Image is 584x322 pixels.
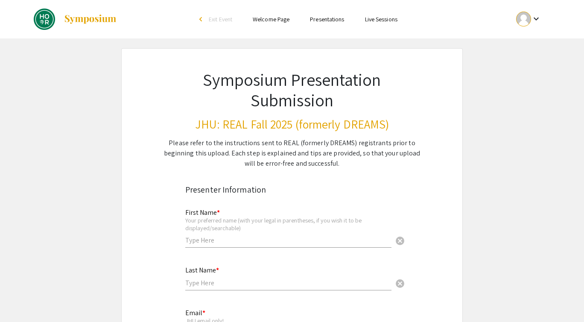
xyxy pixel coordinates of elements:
[64,14,117,24] img: Symposium by ForagerOne
[185,236,391,245] input: Type Here
[531,14,541,24] mat-icon: Expand account dropdown
[395,236,405,246] span: cancel
[163,117,421,132] h3: JHU: REAL Fall 2025 (formerly DREAMS)
[185,183,399,196] div: Presenter Information
[209,15,232,23] span: Exit Event
[199,17,204,22] div: arrow_back_ios
[185,266,219,275] mat-label: Last Name
[185,217,391,231] div: Your preferred name (with your legal in parentheses, if you wish it to be displayed/searchable)
[185,208,220,217] mat-label: First Name
[365,15,397,23] a: Live Sessions
[34,9,55,30] img: JHU: REAL Fall 2025 (formerly DREAMS)
[163,69,421,110] h1: Symposium Presentation Submission
[185,308,205,317] mat-label: Email
[395,278,405,289] span: cancel
[253,15,289,23] a: Welcome Page
[507,9,550,29] button: Expand account dropdown
[185,278,391,287] input: Type Here
[391,274,409,291] button: Clear
[310,15,344,23] a: Presentations
[391,232,409,249] button: Clear
[6,284,36,316] iframe: Chat
[163,138,421,169] div: Please refer to the instructions sent to REAL (formerly DREAMS) registrants prior to beginning th...
[34,9,117,30] a: JHU: REAL Fall 2025 (formerly DREAMS)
